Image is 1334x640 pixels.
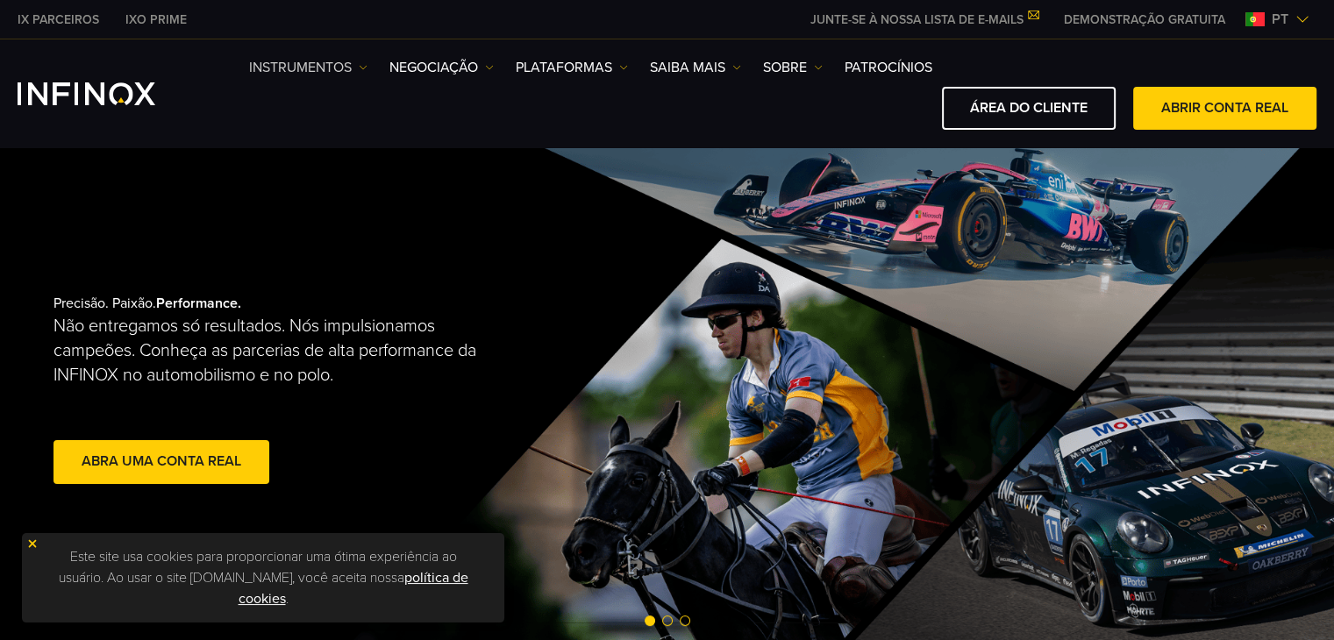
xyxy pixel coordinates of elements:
span: Go to slide 2 [662,615,673,626]
p: Este site usa cookies para proporcionar uma ótima experiência ao usuário. Ao usar o site [DOMAIN_... [31,542,496,614]
p: Não entregamos só resultados. Nós impulsionamos campeões. Conheça as parcerias de alta performanc... [54,314,496,388]
a: INFINOX [4,11,112,29]
span: Go to slide 1 [645,615,655,626]
a: abra uma conta real [54,440,269,483]
a: NEGOCIAÇÃO [389,57,494,78]
a: INFINOX [112,11,200,29]
a: ABRIR CONTA REAL [1133,87,1316,130]
a: PLATAFORMAS [516,57,628,78]
a: Instrumentos [249,57,367,78]
a: INFINOX MENU [1051,11,1238,29]
a: JUNTE-SE À NOSSA LISTA DE E-MAILS [797,12,1051,27]
a: Saiba mais [650,57,741,78]
span: Go to slide 3 [680,615,690,626]
a: INFINOX Logo [18,82,196,105]
strong: Performance. [156,295,241,312]
a: SOBRE [763,57,823,78]
a: Patrocínios [845,57,932,78]
span: pt [1265,9,1295,30]
img: yellow close icon [26,537,39,550]
a: ÁREA DO CLIENTE [942,87,1116,130]
div: Precisão. Paixão. [54,267,606,516]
